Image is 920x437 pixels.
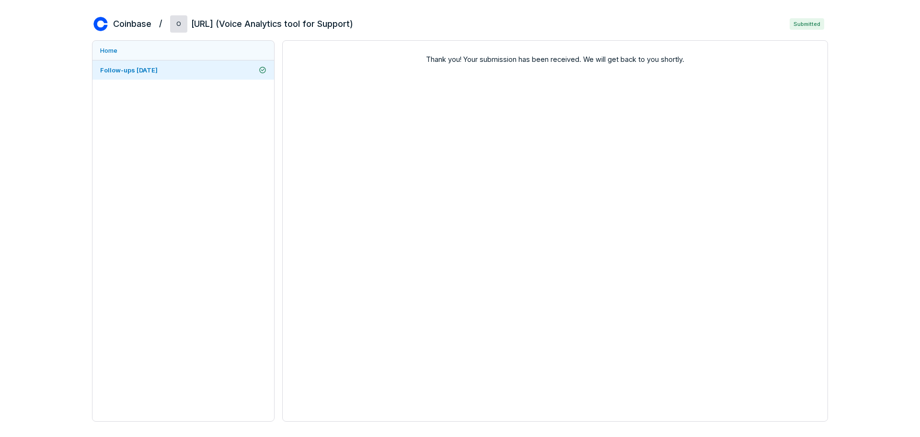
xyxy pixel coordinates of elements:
a: Home [92,41,274,60]
a: Follow-ups [DATE] [92,60,274,80]
span: Submitted [790,18,824,30]
span: Thank you! Your submission has been received. We will get back to you shortly. [290,54,820,64]
h2: / [159,15,162,30]
h2: Coinbase [113,18,151,30]
h2: [URL] (Voice Analytics tool for Support) [191,18,353,30]
span: Follow-ups [DATE] [100,66,158,74]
